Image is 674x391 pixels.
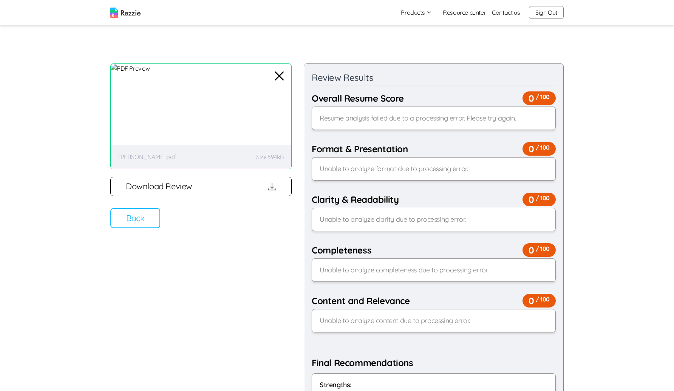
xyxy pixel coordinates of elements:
[312,243,556,257] div: Completeness
[523,142,556,156] span: 0
[312,258,556,282] div: Unable to analyze completeness due to processing error.
[536,193,550,202] span: / 100
[523,193,556,206] span: 0
[312,107,556,130] div: Resume analysis failed due to a processing error. Please try again.
[312,142,556,156] div: Format & Presentation
[312,91,556,105] div: Overall Resume Score
[443,8,486,17] a: Resource center
[110,8,141,18] img: logo
[312,157,556,181] div: Unable to analyze format due to processing error.
[536,244,550,253] span: / 100
[312,71,556,85] div: Review Results
[110,208,160,228] button: Back
[312,193,556,206] div: Clarity & Readability
[536,143,550,152] span: / 100
[529,6,564,19] button: Sign Out
[110,177,292,196] button: Download Review
[536,92,550,101] span: / 100
[312,208,556,231] div: Unable to analyze clarity due to processing error.
[312,309,556,332] div: Unable to analyze content due to processing error.
[492,8,520,17] a: Contact us
[256,152,284,161] p: Size: 594kB
[401,8,432,17] button: Products
[536,295,550,304] span: / 100
[320,380,548,390] h5: Strengths:
[523,243,556,257] span: 0
[312,357,556,369] h3: Final Recommendations
[312,294,556,308] div: Content and Relevance
[523,91,556,105] span: 0
[118,152,176,161] p: [PERSON_NAME].pdf
[523,294,556,308] span: 0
